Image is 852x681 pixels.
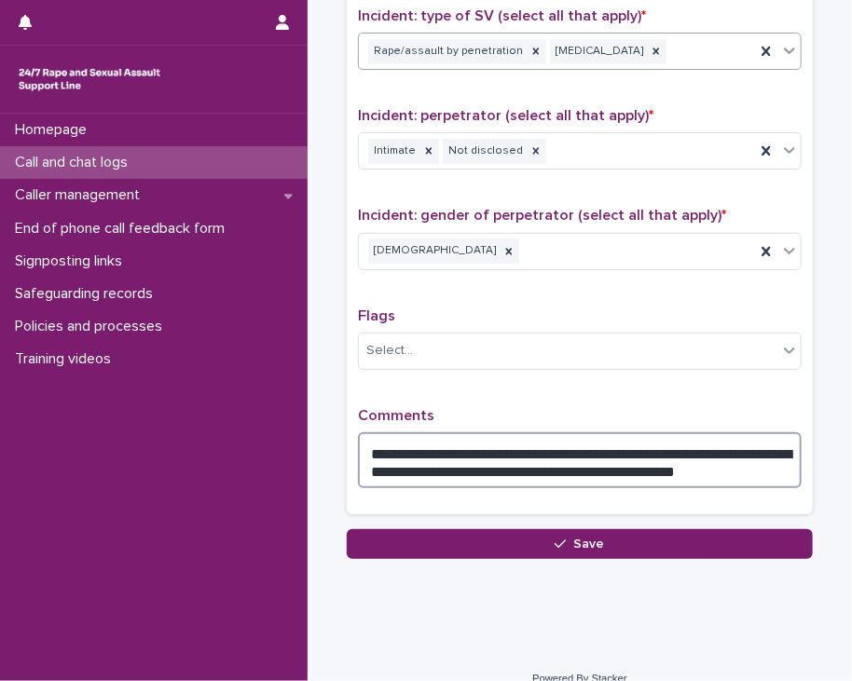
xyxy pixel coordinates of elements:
[7,220,240,238] p: End of phone call feedback form
[15,61,164,98] img: rhQMoQhaT3yELyF149Cw
[7,350,126,368] p: Training videos
[7,318,177,335] p: Policies and processes
[358,108,653,123] span: Incident: perpetrator (select all that apply)
[574,538,605,551] span: Save
[368,139,419,164] div: Intimate
[358,208,726,223] span: Incident: gender of perpetrator (select all that apply)
[358,408,434,423] span: Comments
[368,238,499,264] div: [DEMOGRAPHIC_DATA]
[7,252,137,270] p: Signposting links
[368,39,526,64] div: Rape/assault by penetration
[358,308,395,323] span: Flags
[7,121,102,139] p: Homepage
[366,341,413,361] div: Select...
[550,39,646,64] div: [MEDICAL_DATA]
[443,139,526,164] div: Not disclosed
[7,186,155,204] p: Caller management
[7,285,168,303] p: Safeguarding records
[358,8,646,23] span: Incident: type of SV (select all that apply)
[7,154,143,171] p: Call and chat logs
[347,529,813,559] button: Save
